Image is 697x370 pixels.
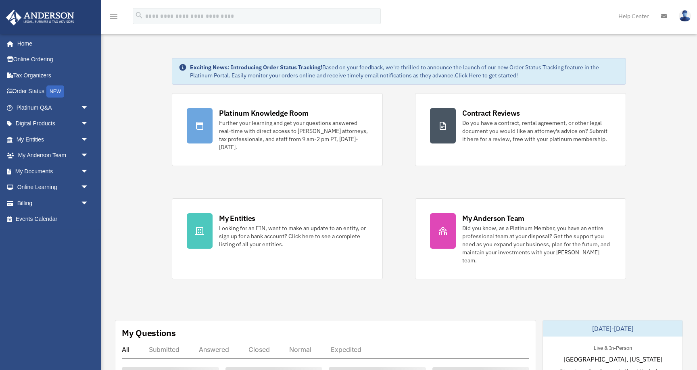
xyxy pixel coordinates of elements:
i: search [135,11,144,20]
a: menu [109,14,119,21]
a: Home [6,35,97,52]
div: [DATE]-[DATE] [543,320,682,337]
div: My Anderson Team [462,213,524,223]
a: Contract Reviews Do you have a contract, rental agreement, or other legal document you would like... [415,93,626,166]
a: Digital Productsarrow_drop_down [6,116,101,132]
div: Live & In-Person [587,343,639,351]
div: All [122,345,129,353]
div: Normal [289,345,311,353]
a: Click Here to get started! [455,72,518,79]
a: Online Ordering [6,52,101,68]
div: Submitted [149,345,179,353]
span: arrow_drop_down [81,179,97,196]
div: Expedited [331,345,361,353]
span: arrow_drop_down [81,116,97,132]
div: Answered [199,345,229,353]
div: Did you know, as a Platinum Member, you have an entire professional team at your disposal? Get th... [462,224,611,264]
span: arrow_drop_down [81,100,97,116]
a: My Documentsarrow_drop_down [6,163,101,179]
a: Tax Organizers [6,67,101,83]
a: Billingarrow_drop_down [6,195,101,211]
strong: Exciting News: Introducing Order Status Tracking! [190,64,322,71]
div: Looking for an EIN, want to make an update to an entity, or sign up for a bank account? Click her... [219,224,368,248]
span: [GEOGRAPHIC_DATA], [US_STATE] [563,354,662,364]
span: arrow_drop_down [81,163,97,180]
a: My Entities Looking for an EIN, want to make an update to an entity, or sign up for a bank accoun... [172,198,383,279]
div: Do you have a contract, rental agreement, or other legal document you would like an attorney's ad... [462,119,611,143]
span: arrow_drop_down [81,148,97,164]
a: Online Learningarrow_drop_down [6,179,101,195]
a: Platinum Knowledge Room Further your learning and get your questions answered real-time with dire... [172,93,383,166]
div: Closed [248,345,270,353]
i: menu [109,11,119,21]
div: My Questions [122,327,176,339]
img: Anderson Advisors Platinum Portal [4,10,77,25]
div: My Entities [219,213,255,223]
a: Platinum Q&Aarrow_drop_down [6,100,101,116]
div: NEW [46,85,64,98]
div: Contract Reviews [462,108,520,118]
div: Based on your feedback, we're thrilled to announce the launch of our new Order Status Tracking fe... [190,63,619,79]
a: Events Calendar [6,211,101,227]
a: My Anderson Teamarrow_drop_down [6,148,101,164]
a: Order StatusNEW [6,83,101,100]
a: My Entitiesarrow_drop_down [6,131,101,148]
span: arrow_drop_down [81,131,97,148]
img: User Pic [679,10,691,22]
div: Further your learning and get your questions answered real-time with direct access to [PERSON_NAM... [219,119,368,151]
span: arrow_drop_down [81,195,97,212]
div: Platinum Knowledge Room [219,108,309,118]
a: My Anderson Team Did you know, as a Platinum Member, you have an entire professional team at your... [415,198,626,279]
